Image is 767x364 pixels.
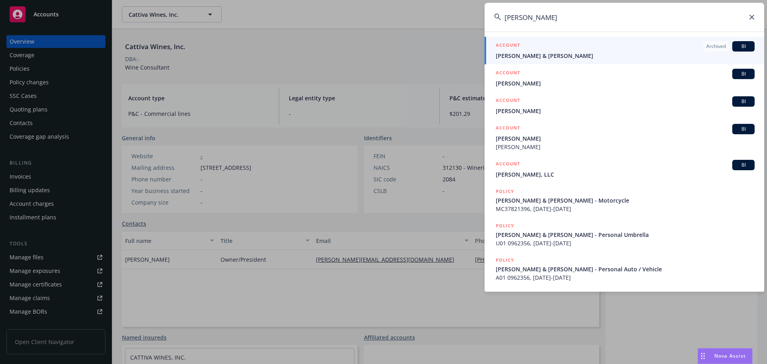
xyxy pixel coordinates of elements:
[496,196,755,205] span: [PERSON_NAME] & [PERSON_NAME] - Motorcycle
[698,348,708,364] div: Drag to move
[485,92,764,119] a: ACCOUNTBI[PERSON_NAME]
[496,143,755,151] span: [PERSON_NAME]
[496,69,520,78] h5: ACCOUNT
[485,252,764,286] a: POLICY[PERSON_NAME] & [PERSON_NAME] - Personal Auto / VehicleA01 0962356, [DATE]-[DATE]
[496,96,520,106] h5: ACCOUNT
[496,187,514,195] h5: POLICY
[496,52,755,60] span: [PERSON_NAME] & [PERSON_NAME]
[496,265,755,273] span: [PERSON_NAME] & [PERSON_NAME] - Personal Auto / Vehicle
[496,41,520,51] h5: ACCOUNT
[496,205,755,213] span: MC37821396, [DATE]-[DATE]
[496,134,755,143] span: [PERSON_NAME]
[485,217,764,252] a: POLICY[PERSON_NAME] & [PERSON_NAME] - Personal UmbrellaU01 0962356, [DATE]-[DATE]
[485,286,764,320] a: POLICY
[496,160,520,169] h5: ACCOUNT
[496,273,755,282] span: A01 0962356, [DATE]-[DATE]
[485,183,764,217] a: POLICY[PERSON_NAME] & [PERSON_NAME] - MotorcycleMC37821396, [DATE]-[DATE]
[735,125,751,133] span: BI
[485,64,764,92] a: ACCOUNTBI[PERSON_NAME]
[735,70,751,78] span: BI
[485,37,764,64] a: ACCOUNTArchivedBI[PERSON_NAME] & [PERSON_NAME]
[496,79,755,88] span: [PERSON_NAME]
[496,256,514,264] h5: POLICY
[485,155,764,183] a: ACCOUNTBI[PERSON_NAME], LLC
[485,119,764,155] a: ACCOUNTBI[PERSON_NAME][PERSON_NAME]
[496,239,755,247] span: U01 0962356, [DATE]-[DATE]
[735,43,751,50] span: BI
[496,290,514,298] h5: POLICY
[496,107,755,115] span: [PERSON_NAME]
[714,352,746,359] span: Nova Assist
[706,43,726,50] span: Archived
[496,231,755,239] span: [PERSON_NAME] & [PERSON_NAME] - Personal Umbrella
[496,124,520,133] h5: ACCOUNT
[485,3,764,32] input: Search...
[735,98,751,105] span: BI
[496,170,755,179] span: [PERSON_NAME], LLC
[735,161,751,169] span: BI
[697,348,753,364] button: Nova Assist
[496,222,514,230] h5: POLICY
